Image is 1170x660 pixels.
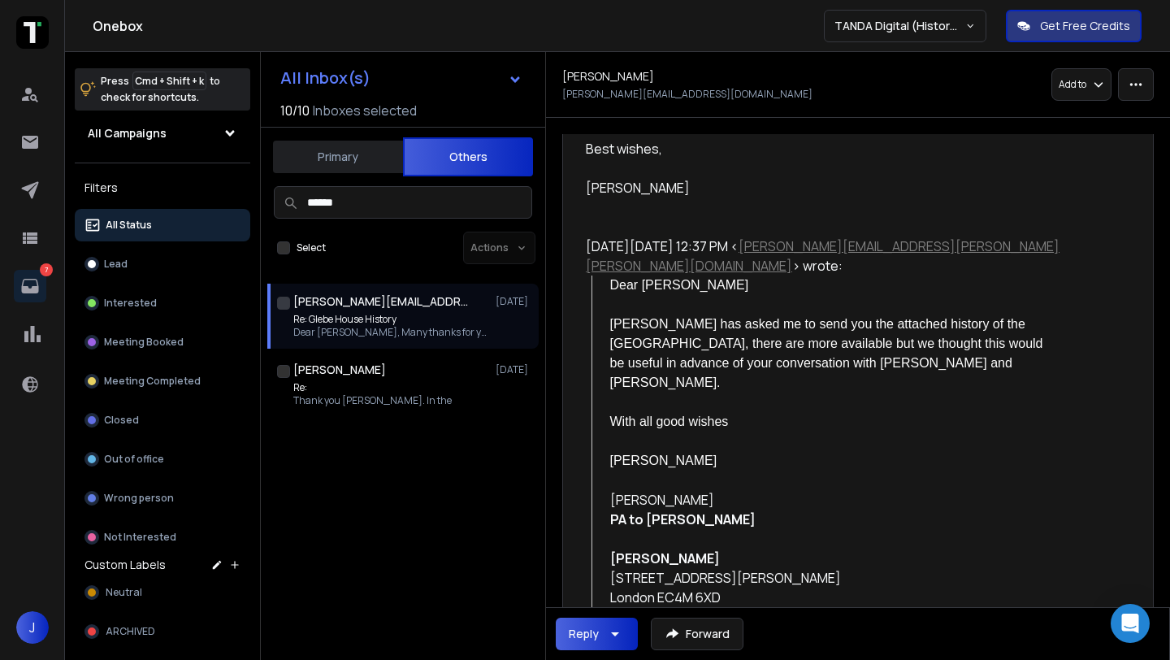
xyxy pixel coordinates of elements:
[104,453,164,466] p: Out of office
[75,404,250,436] button: Closed
[1040,18,1130,34] p: Get Free Credits
[610,276,1061,295] div: Dear [PERSON_NAME]
[75,248,250,280] button: Lead
[586,139,1060,158] div: Best wishes,
[75,287,250,319] button: Interested
[293,313,488,326] p: Re: Glebe House History
[610,412,1061,432] div: With all good wishes
[104,375,201,388] p: Meeting Completed
[16,611,49,644] button: J
[104,414,139,427] p: Closed
[610,451,1061,471] div: [PERSON_NAME]
[14,270,46,302] a: 7
[562,68,654,85] h1: [PERSON_NAME]
[556,618,638,650] button: Reply
[106,219,152,232] p: All Status
[293,394,452,407] p: Thank you [PERSON_NAME]. In the
[75,521,250,554] button: Not Interested
[562,88,812,101] p: [PERSON_NAME][EMAIL_ADDRESS][DOMAIN_NAME]
[651,618,743,650] button: Forward
[496,295,532,308] p: [DATE]
[75,482,250,515] button: Wrong person
[93,16,824,36] h1: Onebox
[610,490,1061,627] div: [PERSON_NAME] [STREET_ADDRESS][PERSON_NAME] London EC4M 6XD Direct: + 44 7775 557 997
[75,443,250,475] button: Out of office
[1006,10,1142,42] button: Get Free Credits
[104,531,176,544] p: Not Interested
[610,549,720,567] strong: [PERSON_NAME]
[496,363,532,376] p: [DATE]
[75,176,250,199] h3: Filters
[280,70,370,86] h1: All Inbox(s)
[313,101,417,120] h3: Inboxes selected
[75,365,250,397] button: Meeting Completed
[297,241,326,254] label: Select
[610,315,1061,393] div: [PERSON_NAME] has asked me to send you the attached history of the [GEOGRAPHIC_DATA], there are m...
[104,258,128,271] p: Lead
[84,557,166,573] h3: Custom Labels
[75,576,250,609] button: Neutral
[132,72,206,90] span: Cmd + Shift + k
[1111,604,1150,643] div: Open Intercom Messenger
[16,16,49,49] img: logo
[104,492,174,505] p: Wrong person
[586,237,1059,275] a: [PERSON_NAME][EMAIL_ADDRESS][PERSON_NAME][PERSON_NAME][DOMAIN_NAME]
[106,625,155,638] span: ARCHIVED
[834,18,965,34] p: TANDA Digital (Historic Productions)
[1059,78,1086,91] p: Add to
[88,125,167,141] h1: All Campaigns
[75,209,250,241] button: All Status
[569,626,599,642] div: Reply
[586,237,1060,276] div: [DATE][DATE] 12:37 PM < > wrote:
[75,326,250,358] button: Meeting Booked
[610,510,756,528] strong: PA to [PERSON_NAME]
[267,62,535,94] button: All Inbox(s)
[104,297,157,310] p: Interested
[293,326,488,339] p: Dear [PERSON_NAME], Many thanks for your
[106,586,142,599] span: Neutral
[273,139,403,175] button: Primary
[101,73,220,106] p: Press to check for shortcuts.
[75,117,250,150] button: All Campaigns
[280,101,310,120] span: 10 / 10
[586,178,1060,198] div: [PERSON_NAME]
[75,615,250,648] button: ARCHIVED
[293,362,386,378] h1: [PERSON_NAME]
[104,336,184,349] p: Meeting Booked
[403,137,533,176] button: Others
[40,263,53,276] p: 7
[293,381,452,394] p: Re:
[293,293,472,310] h1: [PERSON_NAME][EMAIL_ADDRESS][PERSON_NAME][PERSON_NAME][DOMAIN_NAME]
